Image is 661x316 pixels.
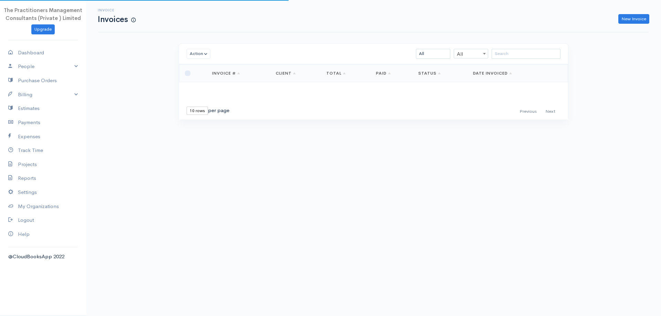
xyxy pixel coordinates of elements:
[98,8,136,12] h6: Invoice
[492,49,560,59] input: Search
[131,17,136,23] span: How to create your first Invoice?
[212,70,240,76] a: Invoice #
[418,70,441,76] a: Status
[376,70,391,76] a: Paid
[8,253,78,261] div: @CloudBooksApp 2022
[187,107,229,115] div: per page
[618,14,649,24] a: New Invoice
[4,7,82,21] span: The Practitioners Management Consultants (Private ) Limited
[454,49,488,59] span: All
[473,70,512,76] a: Date Invoiced
[98,15,136,24] h1: Invoices
[31,24,55,34] a: Upgrade
[326,70,346,76] a: Total
[276,70,296,76] a: Client
[187,49,210,59] button: Action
